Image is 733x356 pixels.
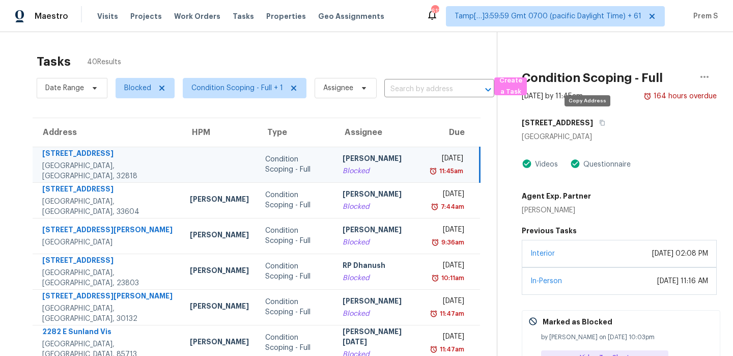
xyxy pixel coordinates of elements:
img: Artifact Present Icon [522,158,532,169]
div: [DATE] [433,296,464,309]
span: Prem S [689,11,718,21]
img: Artifact Present Icon [570,158,580,169]
h2: Tasks [37,57,71,67]
div: [DATE] [433,189,464,202]
img: Overdue Alarm Icon [429,166,437,176]
img: Overdue Alarm Icon [643,91,652,101]
div: 164 hours overdue [652,91,717,101]
div: Condition Scoping - Full [265,154,326,175]
div: Blocked [343,309,416,319]
th: Address [33,118,182,147]
th: Assignee [334,118,425,147]
div: Condition Scoping - Full [265,333,326,353]
span: Properties [266,11,306,21]
img: Overdue Alarm Icon [431,202,439,212]
span: Projects [130,11,162,21]
span: Tasks [233,13,254,20]
div: [GEOGRAPHIC_DATA], [GEOGRAPHIC_DATA], 32818 [42,161,174,181]
div: [STREET_ADDRESS] [42,184,174,197]
div: Blocked [343,166,416,176]
a: In-Person [530,278,562,285]
div: [DATE] [433,225,464,237]
div: Blocked [343,237,416,248]
div: [PERSON_NAME] [190,301,249,314]
div: [DATE] [433,332,464,344]
span: Visits [97,11,118,21]
div: 611 [431,6,438,16]
h5: Agent Exp. Partner [522,191,591,201]
div: [DATE] by 11:45am [522,91,583,101]
div: [PERSON_NAME] [343,153,416,166]
div: Blocked [343,202,416,212]
div: [PERSON_NAME][DATE] [343,326,416,349]
div: 10:11am [439,273,464,283]
div: Condition Scoping - Full [265,261,326,282]
div: [PERSON_NAME] [190,265,249,278]
div: [STREET_ADDRESS] [42,148,174,161]
div: 11:45am [437,166,463,176]
span: Work Orders [174,11,220,21]
div: 9:36am [439,237,464,248]
div: [GEOGRAPHIC_DATA], [GEOGRAPHIC_DATA], 33604 [42,197,174,217]
h5: Previous Tasks [522,226,717,236]
div: Blocked [343,273,416,283]
span: Create a Task [499,75,522,98]
span: Condition Scoping - Full + 1 [191,83,283,93]
h2: Condition Scoping - Full [522,73,663,83]
div: [STREET_ADDRESS][PERSON_NAME] [42,225,174,237]
span: Blocked [124,83,151,93]
th: Due [425,118,480,147]
div: [GEOGRAPHIC_DATA] [42,237,174,248]
div: 7:44am [439,202,464,212]
button: Create a Task [494,77,527,95]
div: [PERSON_NAME] [522,205,591,215]
img: Overdue Alarm Icon [431,237,439,248]
div: Questionnaire [580,159,631,170]
div: [DATE] [433,260,464,273]
img: Overdue Alarm Icon [431,273,439,283]
span: Geo Assignments [318,11,384,21]
th: HPM [182,118,257,147]
div: [DATE] 02:08 PM [652,249,708,259]
img: Gray Cancel Icon [528,317,538,326]
div: Condition Scoping - Full [265,297,326,317]
div: [DATE] [433,153,464,166]
div: [PERSON_NAME] [190,230,249,242]
div: [PERSON_NAME] [343,225,416,237]
div: RP Dhanush [343,260,416,273]
div: [DATE] 11:16 AM [657,276,708,286]
div: Videos [532,159,558,170]
span: Date Range [45,83,84,93]
img: Overdue Alarm Icon [430,309,438,319]
div: 2282 E Sunland Vis [42,326,174,339]
div: [STREET_ADDRESS][PERSON_NAME] [42,291,174,304]
div: [PERSON_NAME] [190,194,249,207]
div: Condition Scoping - Full [265,190,326,210]
img: Overdue Alarm Icon [430,344,438,354]
div: 11:47am [438,309,464,319]
div: [PERSON_NAME] [343,296,416,309]
input: Search by address [384,81,466,97]
th: Type [257,118,334,147]
div: [PERSON_NAME] [343,189,416,202]
div: [GEOGRAPHIC_DATA], [GEOGRAPHIC_DATA], 23803 [42,268,174,288]
div: 11:47am [438,344,464,354]
p: Marked as Blocked [543,317,612,327]
span: 40 Results [87,57,121,67]
span: Maestro [35,11,68,21]
div: [PERSON_NAME] [190,337,249,349]
div: [GEOGRAPHIC_DATA], [GEOGRAPHIC_DATA], 30132 [42,304,174,324]
button: Open [481,83,495,97]
div: [GEOGRAPHIC_DATA] [522,132,717,142]
h5: [STREET_ADDRESS] [522,118,593,128]
a: Interior [530,250,555,257]
span: Tamp[…]3:59:59 Gmt 0700 (pacific Daylight Time) + 61 [455,11,641,21]
div: by [PERSON_NAME] on [DATE] 10:03pm [541,332,714,342]
div: [STREET_ADDRESS] [42,255,174,268]
span: Assignee [323,83,353,93]
div: Condition Scoping - Full [265,226,326,246]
